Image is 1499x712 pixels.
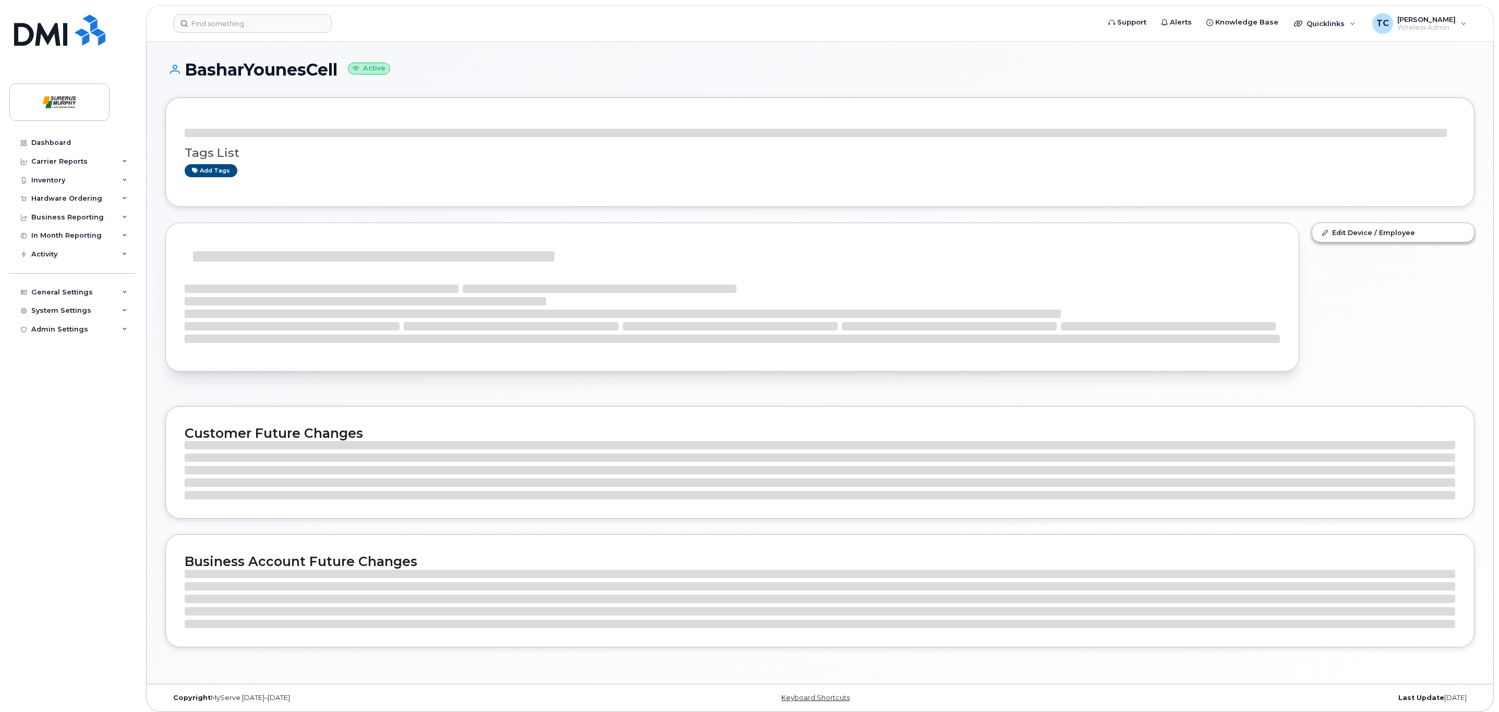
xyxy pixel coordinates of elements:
h2: Business Account Future Changes [185,554,1455,569]
strong: Copyright [173,694,211,702]
small: Active [348,63,390,75]
h3: Tags List [185,146,1455,159]
strong: Last Update [1398,694,1444,702]
a: Edit Device / Employee [1312,223,1474,242]
h1: BasharYounesCell [165,60,1474,79]
a: Keyboard Shortcuts [781,694,850,702]
a: Add tags [185,164,237,177]
h2: Customer Future Changes [185,425,1455,441]
div: MyServe [DATE]–[DATE] [165,694,602,702]
div: [DATE] [1038,694,1474,702]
